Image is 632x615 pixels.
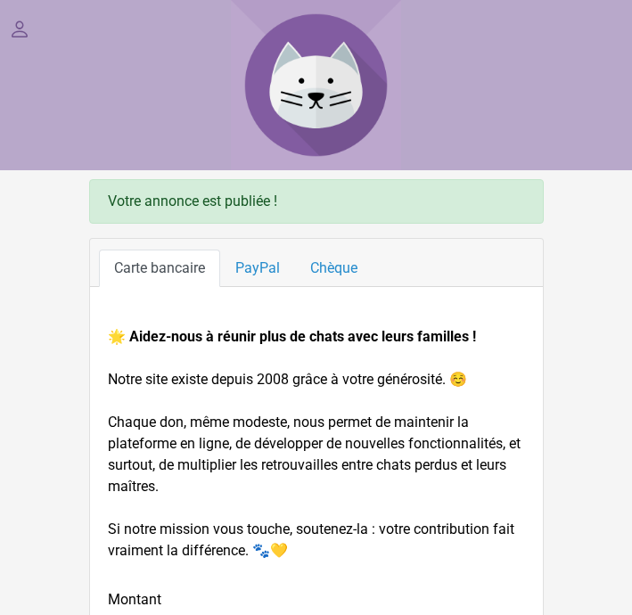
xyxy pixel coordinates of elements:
[99,250,220,287] a: Carte bancaire
[89,179,544,224] div: Votre annonce est publiée !
[220,250,295,287] a: PayPal
[295,250,373,287] a: Chèque
[108,328,476,345] strong: 🌟 Aidez-nous à réunir plus de chats avec leurs familles !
